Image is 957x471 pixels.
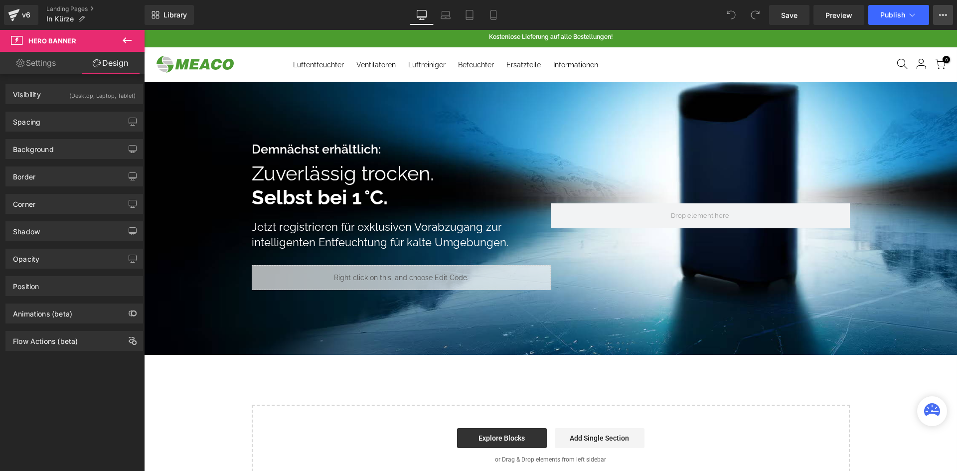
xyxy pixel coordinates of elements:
[313,398,403,418] a: Explore Blocks
[46,5,145,13] a: Landing Pages
[781,10,797,20] span: Save
[434,5,458,25] a: Laptop
[145,5,194,25] a: New Library
[13,304,72,318] div: Animations (beta)
[4,5,38,25] a: v6
[28,37,76,45] span: Hero Banner
[124,426,690,433] p: or Drag & Drop elements from left sidebar
[13,140,54,154] div: Background
[880,11,905,19] span: Publish
[74,52,147,74] a: Design
[825,10,852,20] span: Preview
[458,5,481,25] a: Tablet
[868,5,929,25] button: Publish
[163,10,187,19] span: Library
[144,30,957,471] iframe: To enrich screen reader interactions, please activate Accessibility in Grammarly extension settings
[13,222,40,236] div: Shadow
[69,85,136,101] div: (Desktop, Laptop, Tablet)
[721,5,741,25] button: Undo
[13,194,35,208] div: Corner
[410,5,434,25] a: Desktop
[481,5,505,25] a: Mobile
[13,331,78,345] div: Flow Actions (beta)
[933,5,953,25] button: More
[46,15,74,23] span: In Kürze
[813,5,864,25] a: Preview
[411,398,500,418] a: Add Single Section
[13,85,41,99] div: Visibility
[745,5,765,25] button: Redo
[20,8,32,21] div: v6
[13,112,40,126] div: Spacing
[13,277,39,291] div: Position
[13,167,35,181] div: Border
[13,249,39,263] div: Opacity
